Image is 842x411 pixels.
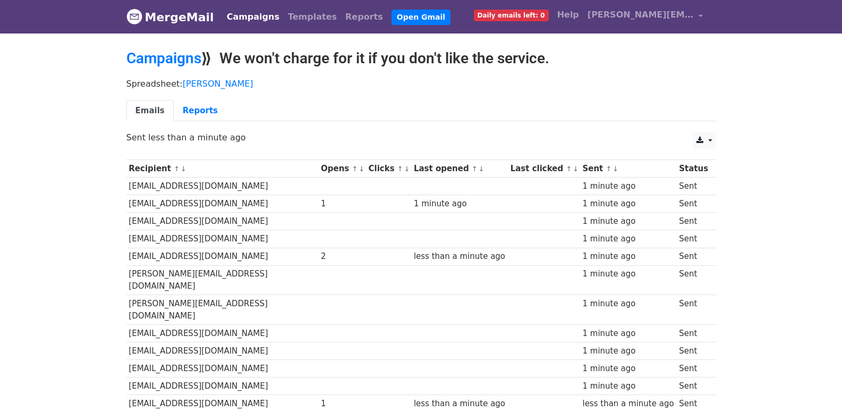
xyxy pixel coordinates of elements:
[181,165,186,173] a: ↓
[676,230,710,248] td: Sent
[479,165,484,173] a: ↓
[126,6,214,28] a: MergeMail
[126,49,716,68] h2: ⟫ We won't charge for it if you don't like the service.
[470,4,553,26] a: Daily emails left: 0
[318,160,366,178] th: Opens
[174,165,180,173] a: ↑
[676,360,710,378] td: Sent
[126,213,319,230] td: [EMAIL_ADDRESS][DOMAIN_NAME]
[126,248,319,265] td: [EMAIL_ADDRESS][DOMAIN_NAME]
[126,178,319,195] td: [EMAIL_ADDRESS][DOMAIN_NAME]
[321,250,363,263] div: 2
[397,165,403,173] a: ↑
[573,165,579,173] a: ↓
[582,268,674,280] div: 1 minute ago
[414,250,505,263] div: less than a minute ago
[588,9,694,21] span: [PERSON_NAME][EMAIL_ADDRESS][DOMAIN_NAME]
[392,10,450,25] a: Open Gmail
[582,233,674,245] div: 1 minute ago
[126,230,319,248] td: [EMAIL_ADDRESS][DOMAIN_NAME]
[676,324,710,342] td: Sent
[359,165,364,173] a: ↓
[126,324,319,342] td: [EMAIL_ADDRESS][DOMAIN_NAME]
[126,295,319,325] td: [PERSON_NAME][EMAIL_ADDRESS][DOMAIN_NAME]
[508,160,580,178] th: Last clicked
[583,4,708,29] a: [PERSON_NAME][EMAIL_ADDRESS][DOMAIN_NAME]
[366,160,411,178] th: Clicks
[126,160,319,178] th: Recipient
[676,178,710,195] td: Sent
[126,9,142,24] img: MergeMail logo
[223,6,284,28] a: Campaigns
[126,360,319,378] td: [EMAIL_ADDRESS][DOMAIN_NAME]
[411,160,508,178] th: Last opened
[352,165,358,173] a: ↑
[676,295,710,325] td: Sent
[126,265,319,295] td: [PERSON_NAME][EMAIL_ADDRESS][DOMAIN_NAME]
[676,160,710,178] th: Status
[126,342,319,359] td: [EMAIL_ADDRESS][DOMAIN_NAME]
[284,6,341,28] a: Templates
[126,49,201,67] a: Campaigns
[321,198,363,210] div: 1
[676,342,710,359] td: Sent
[566,165,572,173] a: ↑
[472,165,478,173] a: ↑
[582,215,674,228] div: 1 minute ago
[676,195,710,213] td: Sent
[613,165,618,173] a: ↓
[414,198,505,210] div: 1 minute ago
[126,195,319,213] td: [EMAIL_ADDRESS][DOMAIN_NAME]
[676,248,710,265] td: Sent
[174,100,227,122] a: Reports
[582,380,674,392] div: 1 minute ago
[341,6,387,28] a: Reports
[582,398,674,410] div: less than a minute ago
[582,298,674,310] div: 1 minute ago
[321,398,363,410] div: 1
[126,78,716,89] p: Spreadsheet:
[582,328,674,340] div: 1 minute ago
[183,79,253,89] a: [PERSON_NAME]
[582,363,674,375] div: 1 minute ago
[676,213,710,230] td: Sent
[404,165,410,173] a: ↓
[582,198,674,210] div: 1 minute ago
[582,180,674,192] div: 1 minute ago
[553,4,583,26] a: Help
[582,250,674,263] div: 1 minute ago
[676,378,710,395] td: Sent
[474,10,549,21] span: Daily emails left: 0
[414,398,505,410] div: less than a minute ago
[126,378,319,395] td: [EMAIL_ADDRESS][DOMAIN_NAME]
[126,100,174,122] a: Emails
[126,132,716,143] p: Sent less than a minute ago
[580,160,677,178] th: Sent
[606,165,612,173] a: ↑
[676,265,710,295] td: Sent
[582,345,674,357] div: 1 minute ago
